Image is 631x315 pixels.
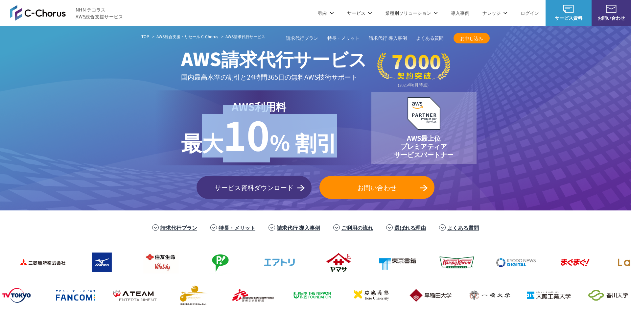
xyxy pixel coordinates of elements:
[341,224,373,231] a: ご利用の流れ
[369,35,407,42] a: 請求代行 導入事例
[167,282,220,308] img: クリーク・アンド・リバー
[592,14,631,21] span: お問い合わせ
[521,10,539,16] a: ログイン
[10,5,66,21] img: AWS総合支援サービス C-Chorus
[277,224,320,231] a: 請求代行 導入事例
[522,282,574,308] img: 大阪工業大学
[408,97,440,130] img: AWSプレミアティアサービスパートナー
[482,10,507,16] p: ナレッジ
[404,282,456,308] img: 早稲田大学
[252,249,305,276] img: エアトリ
[318,10,334,16] p: 強み
[347,10,372,16] p: サービス
[285,282,338,308] img: 日本財団
[454,35,490,42] span: お申し込み
[546,14,592,21] span: サービス資料
[10,5,123,21] a: AWS総合支援サービス C-Chorus NHN テコラスAWS総合支援サービス
[451,10,469,16] a: 導入事例
[197,176,312,199] a: サービス資料ダウンロード
[385,10,438,16] p: 業種別ソリューション
[371,249,423,276] img: 東京書籍
[394,134,453,158] p: AWS最上位 プレミアティア サービスパートナー
[181,98,337,114] p: AWS利用料
[219,224,255,231] a: 特長・メリット
[16,249,68,276] img: 三菱地所
[463,282,515,308] img: 一橋大学
[563,5,574,13] img: AWS総合支援サービス C-Chorus サービス資料
[197,182,312,192] span: サービス資料ダウンロード
[193,249,246,276] img: フジモトHD
[223,105,270,162] span: 10
[226,282,279,308] img: 国境なき医師団
[141,34,149,39] a: TOP
[76,6,123,20] span: NHN テコラス AWS総合支援サービス
[548,249,601,276] img: まぐまぐ
[377,53,450,88] img: 契約件数
[327,35,360,42] a: 特長・メリット
[156,34,218,39] a: AWS総合支援・リセール C-Chorus
[181,71,367,82] p: 国内最高水準の割引と 24時間365日の無料AWS技術サポート
[489,249,542,276] img: 共同通信デジタル
[319,176,434,199] a: お問い合わせ
[394,224,426,231] a: 選ばれる理由
[75,249,128,276] img: ミズノ
[430,249,482,276] img: クリスピー・クリーム・ドーナツ
[319,182,434,192] span: お問い合わせ
[49,282,101,308] img: ファンコミュニケーションズ
[606,5,617,13] img: お問い合わせ
[108,282,160,308] img: エイチーム
[181,114,337,157] p: % 割引
[416,35,444,42] a: よくある質問
[160,224,197,231] a: 請求代行プラン
[181,45,367,71] span: AWS請求代行サービス
[312,249,364,276] img: ヤマサ醤油
[181,127,223,157] span: 最大
[344,282,397,308] img: 慶應義塾
[454,33,490,43] a: お申し込み
[286,35,318,42] a: 請求代行プラン
[134,249,187,276] img: 住友生命保険相互
[447,224,479,231] a: よくある質問
[225,34,265,39] span: AWS請求代行サービス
